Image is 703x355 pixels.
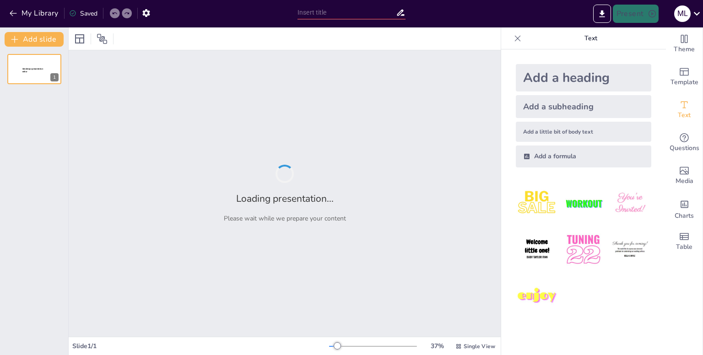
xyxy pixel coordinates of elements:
div: Add a little bit of body text [516,122,651,142]
h2: Loading presentation... [236,192,334,205]
span: Single View [464,343,495,350]
div: Add ready made slides [666,60,703,93]
img: 2.jpeg [562,182,605,225]
img: 6.jpeg [609,228,651,271]
div: Add text boxes [666,93,703,126]
img: 7.jpeg [516,275,558,317]
div: Add a table [666,225,703,258]
span: Table [676,242,692,252]
div: Slide 1 / 1 [72,342,329,350]
div: Add images, graphics, shapes or video [666,159,703,192]
div: M L [674,5,691,22]
div: Saved [69,9,97,18]
span: Sendsteps presentation editor [22,68,43,73]
div: Change the overall theme [666,27,703,60]
span: Questions [670,143,699,153]
button: Export to PowerPoint [593,5,611,23]
img: 1.jpeg [516,182,558,225]
p: Please wait while we prepare your content [224,214,346,223]
div: Add a formula [516,145,651,167]
div: 1 [50,73,59,81]
span: Charts [675,211,694,221]
button: My Library [7,6,62,21]
span: Media [676,176,693,186]
div: 37 % [426,342,448,350]
img: 5.jpeg [562,228,605,271]
span: Template [671,77,698,87]
div: Add charts and graphs [666,192,703,225]
div: Add a subheading [516,95,651,118]
button: Present [613,5,659,23]
span: Text [678,110,691,120]
div: Add a heading [516,64,651,91]
div: Get real-time input from your audience [666,126,703,159]
input: Insert title [297,6,396,19]
span: Position [97,33,108,44]
img: 3.jpeg [609,182,651,225]
p: Text [525,27,657,49]
div: Layout [72,32,87,46]
img: 4.jpeg [516,228,558,271]
button: Add slide [5,32,64,47]
div: 1 [7,54,61,84]
button: M L [674,5,691,23]
span: Theme [674,44,695,54]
